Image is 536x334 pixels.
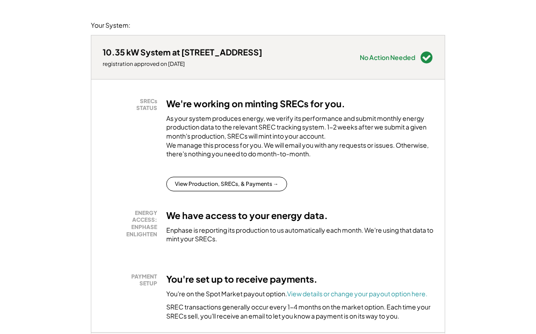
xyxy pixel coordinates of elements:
div: No Action Needed [360,55,415,61]
a: View details or change your payout option here. [287,290,427,298]
button: View Production, SRECs, & Payments → [166,177,287,192]
h3: We're working on minting SRECs for you. [166,98,345,110]
h3: You're set up to receive payments. [166,274,318,285]
div: As your system produces energy, we verify its performance and submit monthly energy production da... [166,115,433,164]
div: Your System: [91,21,130,30]
div: SREC transactions generally occur every 1-4 months on the market option. Each time your SRECs sel... [166,303,433,321]
div: Enphase is reporting its production to us automatically each month. We're using that data to mint... [166,226,433,244]
div: registration approved on [DATE] [103,61,262,68]
div: You're on the Spot Market payout option. [166,290,427,299]
div: 10.35 kW System at [STREET_ADDRESS] [103,47,262,58]
h3: We have access to your energy data. [166,210,328,222]
div: SRECs STATUS [107,98,157,112]
div: PAYMENT SETUP [107,274,157,288]
div: ENERGY ACCESS: ENPHASE ENLIGHTEN [107,210,157,238]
